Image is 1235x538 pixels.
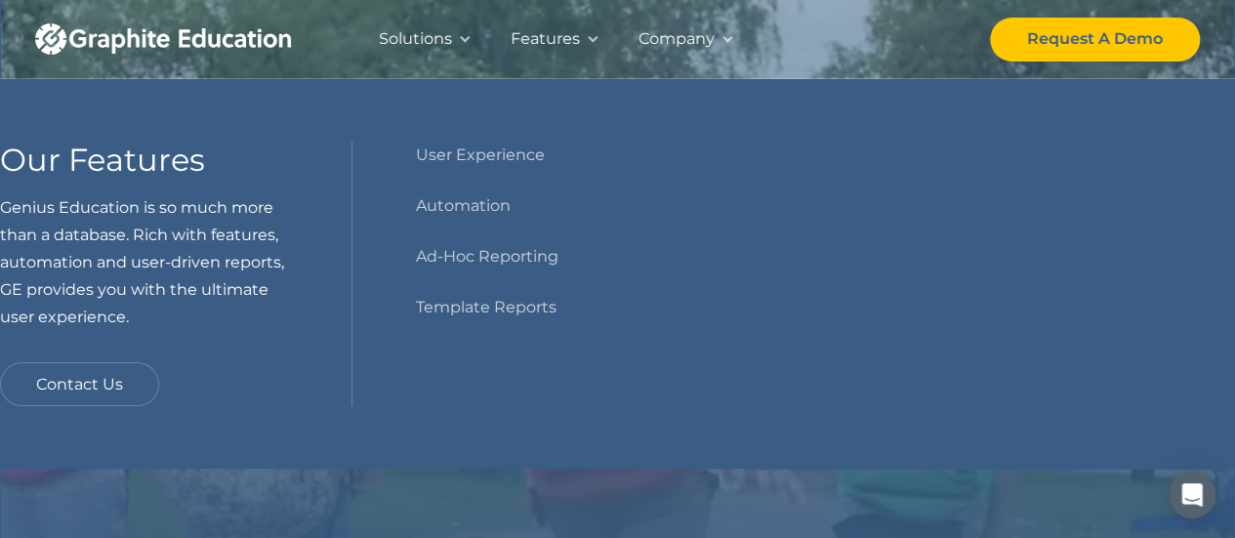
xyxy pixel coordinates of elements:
a: Ad-Hoc Reporting [415,243,557,270]
div: Solutions [379,25,452,53]
a: User Experience [415,142,544,169]
div: Request A Demo [1027,25,1163,53]
a: Automation [415,192,510,220]
div: Contact Us [36,371,123,398]
div: Open Intercom Messenger [1169,472,1215,518]
div: Features [511,25,580,53]
a: Request A Demo [990,18,1200,62]
a: Template Reports [415,294,556,321]
div: Company [638,25,715,53]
